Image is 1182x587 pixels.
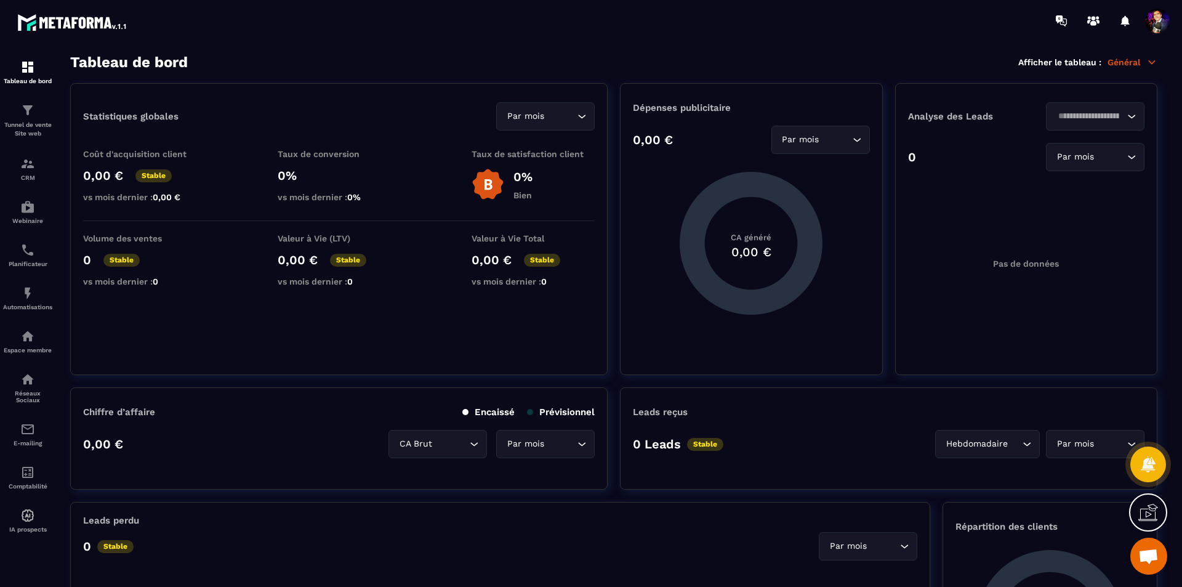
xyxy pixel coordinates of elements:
p: 0,00 € [278,253,318,267]
p: 0 [908,150,916,164]
p: Pas de données [993,259,1059,269]
p: Taux de conversion [278,149,401,159]
p: Général [1108,57,1157,68]
img: email [20,422,35,437]
a: formationformationTableau de bord [3,51,52,94]
img: accountant [20,465,35,480]
p: IA prospects [3,526,52,533]
a: automationsautomationsAutomatisations [3,277,52,320]
span: Par mois [779,133,822,147]
p: 0 Leads [633,437,681,451]
p: Taux de satisfaction client [472,149,595,159]
p: Espace membre [3,347,52,354]
a: social-networksocial-networkRéseaux Sociaux [3,363,52,413]
div: Search for option [771,126,870,154]
p: Stable [524,254,560,267]
input: Search for option [547,110,574,123]
input: Search for option [822,133,850,147]
p: Encaissé [462,407,515,418]
div: Search for option [935,430,1040,458]
p: E-mailing [3,440,52,447]
div: Search for option [1046,430,1144,458]
p: Chiffre d’affaire [83,407,155,418]
p: 0 [83,539,91,554]
input: Search for option [1010,437,1019,451]
p: Stable [135,169,172,182]
input: Search for option [869,540,897,553]
a: schedulerschedulerPlanificateur [3,233,52,277]
p: 0 [83,253,91,267]
div: Search for option [1046,143,1144,171]
p: Leads reçus [633,407,688,418]
input: Search for option [1054,110,1124,123]
img: automations [20,286,35,301]
p: Tunnel de vente Site web [3,121,52,138]
p: 0% [513,169,533,184]
span: 0 [347,277,353,286]
p: CRM [3,174,52,181]
p: Statistiques globales [83,111,179,122]
div: Search for option [1046,102,1144,131]
a: formationformationCRM [3,147,52,190]
p: Prévisionnel [527,407,595,418]
div: Search for option [388,430,487,458]
p: Afficher le tableau : [1018,57,1101,67]
a: accountantaccountantComptabilité [3,456,52,499]
input: Search for option [435,437,467,451]
img: logo [17,11,128,33]
span: Hebdomadaire [943,437,1010,451]
p: Tableau de bord [3,78,52,84]
img: formation [20,156,35,171]
p: vs mois dernier : [472,277,595,286]
img: b-badge-o.b3b20ee6.svg [472,168,504,201]
a: formationformationTunnel de vente Site web [3,94,52,147]
img: formation [20,103,35,118]
p: Comptabilité [3,483,52,490]
span: 0 [541,277,547,286]
span: Par mois [1054,437,1096,451]
div: Ouvrir le chat [1130,538,1167,575]
img: automations [20,200,35,214]
p: Bien [513,190,533,200]
p: Dépenses publicitaire [633,102,869,113]
p: vs mois dernier : [278,192,401,202]
p: Leads perdu [83,515,139,526]
a: automationsautomationsEspace membre [3,320,52,363]
p: Réseaux Sociaux [3,390,52,403]
img: scheduler [20,243,35,257]
p: Valeur à Vie (LTV) [278,233,401,243]
span: 0,00 € [153,192,180,202]
p: 0,00 € [633,132,673,147]
p: Volume des ventes [83,233,206,243]
p: 0,00 € [83,168,123,183]
h3: Tableau de bord [70,54,188,71]
div: Search for option [819,532,917,561]
p: vs mois dernier : [83,277,206,286]
p: 0% [278,168,401,183]
p: Stable [330,254,366,267]
input: Search for option [1096,150,1124,164]
span: 0% [347,192,361,202]
input: Search for option [547,437,574,451]
img: automations [20,329,35,344]
p: Stable [97,540,134,553]
p: 0,00 € [472,253,512,267]
span: CA Brut [396,437,435,451]
p: Webinaire [3,217,52,224]
p: Stable [103,254,140,267]
a: emailemailE-mailing [3,413,52,456]
p: Planificateur [3,261,52,267]
p: 0,00 € [83,437,123,451]
p: vs mois dernier : [83,192,206,202]
p: Coût d'acquisition client [83,149,206,159]
input: Search for option [1096,437,1124,451]
img: social-network [20,372,35,387]
span: 0 [153,277,158,286]
a: automationsautomationsWebinaire [3,190,52,233]
p: Automatisations [3,304,52,310]
img: formation [20,60,35,75]
div: Search for option [496,102,595,131]
span: Par mois [1054,150,1096,164]
p: Valeur à Vie Total [472,233,595,243]
p: vs mois dernier : [278,277,401,286]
